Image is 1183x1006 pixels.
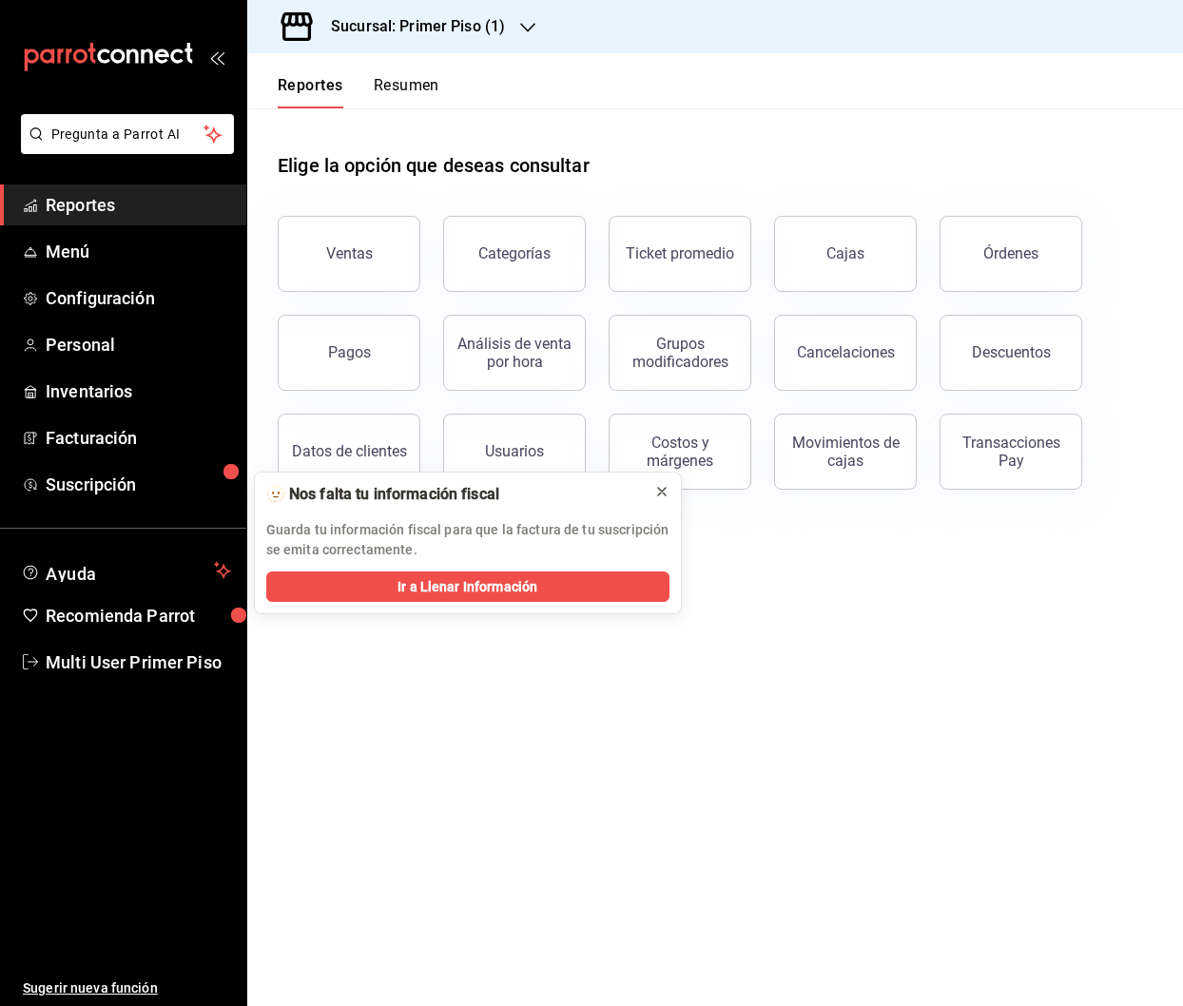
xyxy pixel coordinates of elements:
button: Análisis de venta por hora [443,315,586,391]
span: Inventarios [46,378,231,404]
div: Categorías [478,244,551,262]
button: Usuarios [443,414,586,490]
p: Guarda tu información fiscal para que la factura de tu suscripción se emita correctamente. [266,520,669,560]
span: Facturación [46,425,231,451]
div: Descuentos [972,343,1051,361]
a: Cajas [774,216,917,292]
div: Ventas [326,244,373,262]
button: Pagos [278,315,420,391]
span: Pregunta a Parrot AI [51,125,204,145]
span: Suscripción [46,472,231,497]
span: Recomienda Parrot [46,603,231,629]
div: 🫥 Nos falta tu información fiscal [266,484,639,505]
span: Reportes [46,192,231,218]
button: Categorías [443,216,586,292]
div: Ticket promedio [626,244,734,262]
div: navigation tabs [278,76,439,108]
div: Órdenes [983,244,1038,262]
button: Descuentos [940,315,1082,391]
span: Personal [46,332,231,358]
button: Transacciones Pay [940,414,1082,490]
button: Datos de clientes [278,414,420,490]
a: Pregunta a Parrot AI [13,138,234,158]
span: Ayuda [46,559,206,582]
div: Análisis de venta por hora [456,335,573,371]
button: Ventas [278,216,420,292]
div: Transacciones Pay [952,434,1070,470]
button: Ir a Llenar Información [266,571,669,602]
span: Configuración [46,285,231,311]
button: Costos y márgenes [609,414,751,490]
button: Movimientos de cajas [774,414,917,490]
button: Grupos modificadores [609,315,751,391]
span: Multi User Primer Piso [46,649,231,675]
span: Menú [46,239,231,264]
button: Cancelaciones [774,315,917,391]
button: Pregunta a Parrot AI [21,114,234,154]
div: Movimientos de cajas [786,434,904,470]
span: Sugerir nueva función [23,978,231,998]
button: Ticket promedio [609,216,751,292]
div: Cajas [826,242,865,265]
button: Resumen [374,76,439,108]
button: open_drawer_menu [209,49,224,65]
div: Cancelaciones [797,343,895,361]
span: Ir a Llenar Información [398,577,537,597]
h3: Sucursal: Primer Piso (1) [316,15,505,38]
div: Usuarios [485,442,544,460]
h1: Elige la opción que deseas consultar [278,151,590,180]
div: Datos de clientes [292,442,407,460]
button: Reportes [278,76,343,108]
div: Grupos modificadores [621,335,739,371]
div: Costos y márgenes [621,434,739,470]
button: Órdenes [940,216,1082,292]
div: Pagos [328,343,371,361]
